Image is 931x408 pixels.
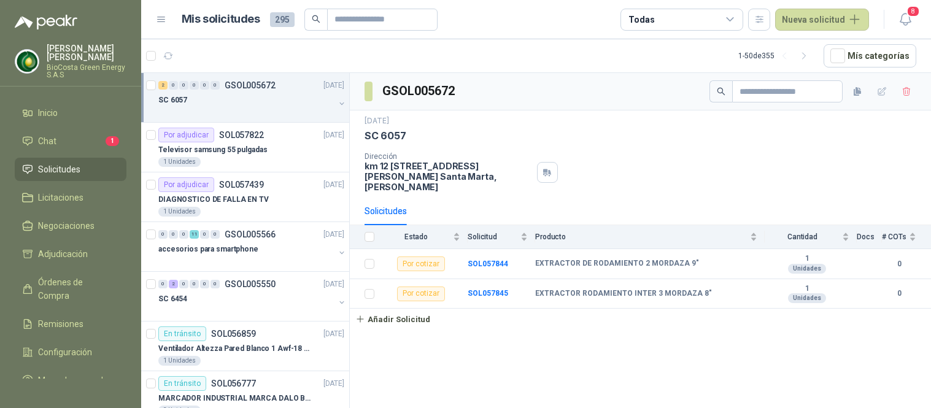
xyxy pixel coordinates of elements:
span: Órdenes de Compra [38,275,115,302]
p: Televisor samsung 55 pulgadas [158,144,268,156]
a: Negociaciones [15,214,126,237]
a: Chat1 [15,129,126,153]
span: Negociaciones [38,219,95,233]
p: GSOL005550 [225,280,276,288]
p: SC 6057 [365,129,406,142]
div: 0 [179,280,188,288]
span: search [717,87,725,96]
div: En tránsito [158,376,206,391]
span: Licitaciones [38,191,83,204]
p: accesorios para smartphone [158,244,258,255]
p: SOL056777 [211,379,256,388]
div: Por adjudicar [158,177,214,192]
span: Configuración [38,345,92,359]
div: 0 [158,280,168,288]
b: 1 [765,254,849,264]
p: [DATE] [323,378,344,390]
a: Órdenes de Compra [15,271,126,307]
div: 0 [211,81,220,90]
p: DIAGNOSTICO DE FALLA EN TV [158,194,269,206]
span: Estado [382,233,450,241]
a: Licitaciones [15,186,126,209]
div: Por adjudicar [158,128,214,142]
a: 2 0 0 0 0 0 GSOL005672[DATE] SC 6057 [158,78,347,117]
a: Solicitudes [15,158,126,181]
p: [DATE] [323,279,344,290]
div: 0 [158,230,168,239]
th: Estado [382,225,468,249]
a: En tránsitoSOL056859[DATE] Ventilador Altezza Pared Blanco 1 Awf-18 Pro Balinera1 Unidades [141,321,349,371]
a: Adjudicación [15,242,126,266]
a: Remisiones [15,312,126,336]
div: 0 [200,280,209,288]
span: 8 [906,6,920,17]
a: SOL057844 [468,260,508,268]
b: 0 [882,258,916,270]
div: 1 Unidades [158,157,201,167]
div: Unidades [788,264,826,274]
div: Unidades [788,293,826,303]
p: [DATE] [323,328,344,340]
div: 11 [190,230,199,239]
img: Logo peakr [15,15,77,29]
div: 0 [211,230,220,239]
th: Solicitud [468,225,535,249]
span: Remisiones [38,317,83,331]
div: 1 Unidades [158,356,201,366]
a: 0 0 0 11 0 0 GSOL005566[DATE] accesorios para smartphone [158,227,347,266]
b: 0 [882,288,916,299]
div: 0 [179,230,188,239]
button: Añadir Solicitud [350,309,436,329]
p: [PERSON_NAME] [PERSON_NAME] [47,44,126,61]
div: 1 Unidades [158,207,201,217]
div: 0 [211,280,220,288]
span: Manuales y ayuda [38,374,108,387]
span: Solicitud [468,233,518,241]
div: 0 [179,81,188,90]
p: MARCADOR INDUSTRIAL MARCA DALO BLANCO [158,393,311,404]
b: 1 [765,284,849,294]
span: Chat [38,134,56,148]
div: 0 [190,81,199,90]
a: Añadir Solicitud [350,309,931,329]
div: 0 [200,81,209,90]
div: 0 [169,81,178,90]
a: Manuales y ayuda [15,369,126,392]
p: SC 6454 [158,293,187,305]
a: 0 2 0 0 0 0 GSOL005550[DATE] SC 6454 [158,277,347,316]
a: SOL057845 [468,289,508,298]
h3: GSOL005672 [382,82,457,101]
img: Company Logo [15,50,39,73]
div: Por cotizar [397,256,445,271]
p: Dirección [365,152,532,161]
p: [DATE] [323,179,344,191]
span: Adjudicación [38,247,88,261]
span: 295 [270,12,295,27]
span: Cantidad [765,233,840,241]
div: Solicitudes [365,204,407,218]
p: SOL057822 [219,131,264,139]
button: 8 [894,9,916,31]
div: En tránsito [158,326,206,341]
div: 2 [169,280,178,288]
p: [DATE] [323,80,344,91]
div: 2 [158,81,168,90]
a: Por adjudicarSOL057822[DATE] Televisor samsung 55 pulgadas1 Unidades [141,123,349,172]
span: Producto [535,233,748,241]
p: GSOL005672 [225,81,276,90]
span: Solicitudes [38,163,80,176]
p: GSOL005566 [225,230,276,239]
a: Configuración [15,341,126,364]
h1: Mis solicitudes [182,10,260,28]
p: BioCosta Green Energy S.A.S [47,64,126,79]
div: Todas [628,13,654,26]
b: EXTRACTOR RODAMIENTO INTER 3 MORDAZA 8" [535,289,712,299]
span: Inicio [38,106,58,120]
span: search [312,15,320,23]
th: Producto [535,225,765,249]
a: Inicio [15,101,126,125]
th: Cantidad [765,225,857,249]
div: 1 - 50 de 355 [738,46,814,66]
